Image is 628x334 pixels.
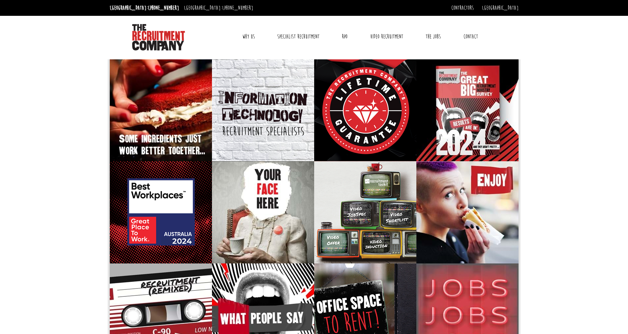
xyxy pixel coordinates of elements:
[421,28,446,45] a: The Jobs
[482,4,519,12] a: [GEOGRAPHIC_DATA]
[182,3,255,13] li: [GEOGRAPHIC_DATA]:
[108,3,181,13] li: [GEOGRAPHIC_DATA]:
[237,28,260,45] a: Why Us
[272,28,324,45] a: Specialist Recruitment
[222,4,253,12] a: [PHONE_NUMBER]
[451,4,474,12] a: Contractors
[459,28,483,45] a: Contact
[337,28,352,45] a: RPO
[132,24,185,50] img: The Recruitment Company
[148,4,179,12] a: [PHONE_NUMBER]
[365,28,408,45] a: Video Recruitment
